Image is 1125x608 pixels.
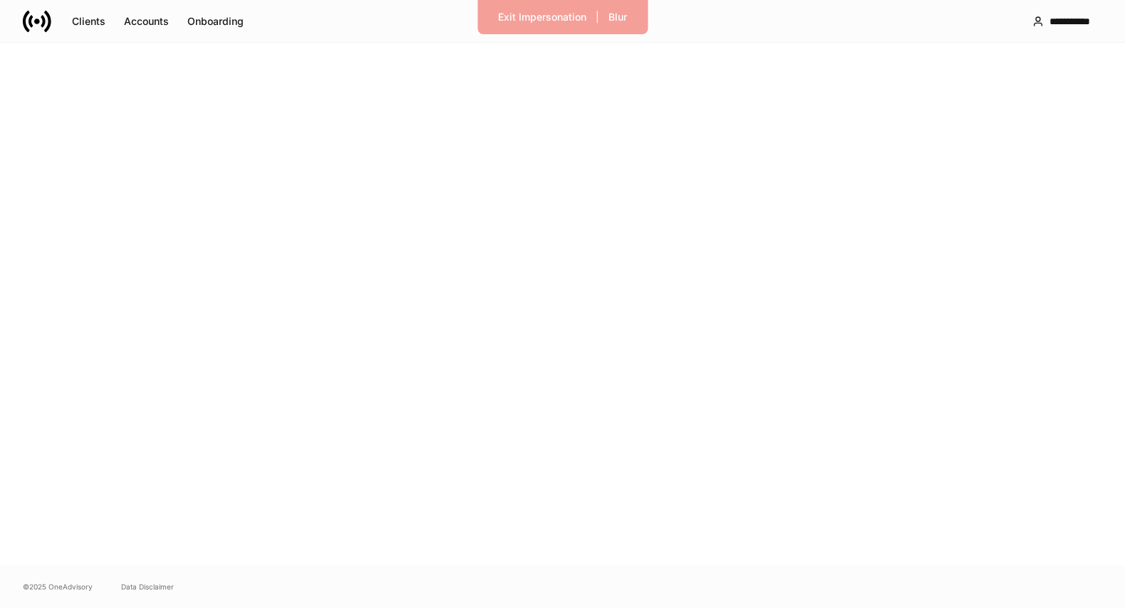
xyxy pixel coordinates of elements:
span: © 2025 OneAdvisory [23,581,93,592]
button: Clients [63,10,115,33]
div: Onboarding [187,14,244,29]
div: Clients [72,14,105,29]
button: Onboarding [178,10,253,33]
div: Exit Impersonation [498,10,586,24]
a: Data Disclaimer [121,581,174,592]
button: Exit Impersonation [489,6,596,29]
button: Blur [599,6,636,29]
div: Accounts [124,14,169,29]
button: Accounts [115,10,178,33]
div: Blur [608,10,627,24]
